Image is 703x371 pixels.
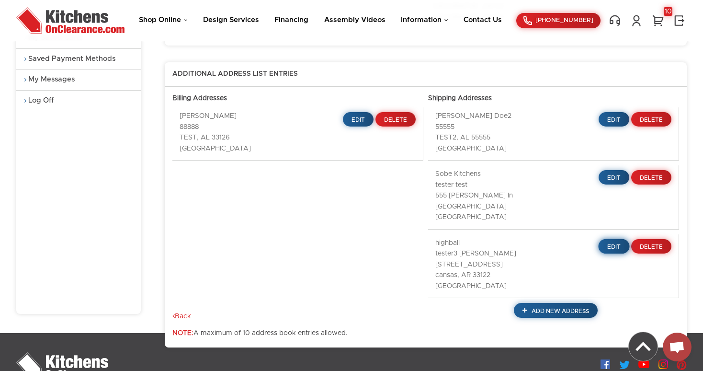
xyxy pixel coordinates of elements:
[180,112,291,153] p: [PERSON_NAME] 88888 TEST, AL 33126 [GEOGRAPHIC_DATA]
[274,16,308,23] a: Financing
[435,112,546,153] p: [PERSON_NAME] Doe2 55555 TEST2, AL 55555 [GEOGRAPHIC_DATA]
[324,16,386,23] a: Assembly Videos
[651,14,665,27] a: 10
[599,112,629,127] a: Edit
[16,70,141,90] a: My Messages
[664,7,672,16] div: 10
[514,303,598,318] a: Add New Address
[435,239,546,291] p: highball tester3 [PERSON_NAME] [STREET_ADDRESS] cansas, AR 33122 [GEOGRAPHIC_DATA]
[375,112,416,127] a: Delete
[139,16,188,23] a: Shop Online
[601,359,610,369] img: Facebook
[203,16,259,23] a: Design Services
[516,13,601,28] a: [PHONE_NUMBER]
[165,70,687,87] div: Additional Address List Entries
[629,332,658,361] img: Back to top
[343,112,374,127] a: Edit
[599,170,629,185] a: Edit
[638,360,649,368] img: Youtube
[351,117,365,123] span: Edit
[535,17,593,23] span: [PHONE_NUMBER]
[16,49,141,70] a: Saved Payment Methods
[172,330,193,336] b: NOTE:
[384,117,407,123] span: Delete
[172,95,227,102] strong: Billing Addresses
[16,91,141,111] a: Log Off
[663,333,692,361] a: Open chat
[165,62,687,348] div: A maximum of 10 address book entries allowed.
[640,175,663,181] span: Delete
[640,117,663,123] span: Delete
[435,170,546,222] p: Sobe Kitchens tester test 555 [PERSON_NAME] ln [GEOGRAPHIC_DATA] [GEOGRAPHIC_DATA]
[172,313,191,321] a: Back
[631,112,671,127] a: Delete
[401,16,448,23] a: Information
[607,117,621,123] span: Edit
[607,175,621,181] span: Edit
[532,308,589,314] span: Add New Address
[607,244,621,250] span: Edit
[464,16,502,23] a: Contact Us
[631,239,671,254] a: Delete
[631,170,671,185] a: Delete
[16,7,125,34] img: Kitchens On Clearance
[598,239,629,254] a: Edit
[658,359,668,369] img: Instagram
[428,95,492,102] strong: Shipping Addresses
[640,244,663,250] span: Delete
